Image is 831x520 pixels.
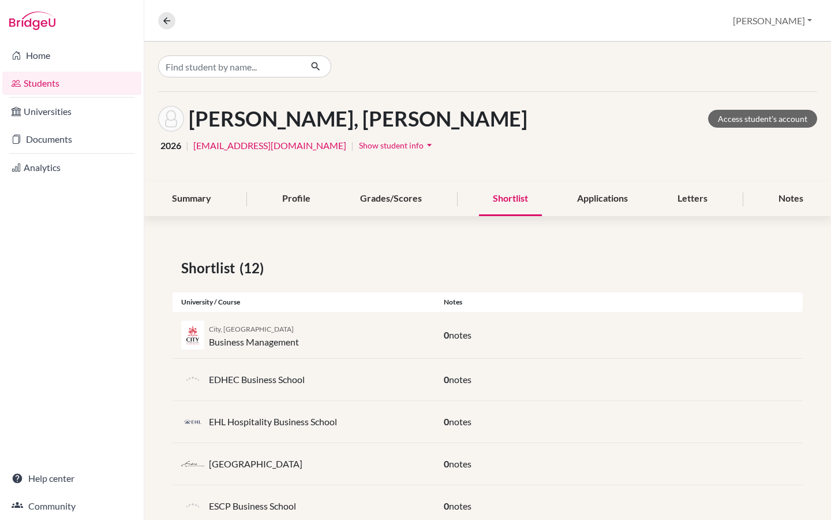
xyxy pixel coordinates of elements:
a: Access student's account [708,110,817,128]
a: Analytics [2,156,141,179]
span: notes [449,458,471,469]
div: Applications [563,182,642,216]
span: notes [449,500,471,511]
p: [GEOGRAPHIC_DATA] [209,457,302,471]
img: default-university-logo-42dd438d0b49c2174d4c41c49dcd67eec2da6d16b3a2f6d5de70cc347232e317.png [181,368,204,391]
span: notes [449,416,471,427]
img: Rekia Amoumoun Adam's avatar [158,106,184,132]
span: 0 [444,500,449,511]
a: Home [2,44,141,67]
h1: [PERSON_NAME], [PERSON_NAME] [189,106,527,131]
a: Community [2,495,141,518]
div: Shortlist [479,182,542,216]
img: nl_eur_4vlv7oka.png [181,460,204,469]
div: Summary [158,182,225,216]
a: Documents [2,128,141,151]
div: Letters [664,182,721,216]
p: EHL Hospitality Business School [209,415,337,429]
span: 0 [444,329,449,340]
a: Help center [2,467,141,490]
div: University / Course [173,297,435,307]
img: Bridge-U [9,12,55,30]
img: ch_ehl_1k4l9xwt.png [181,417,204,426]
button: Show student infoarrow_drop_down [358,136,436,154]
p: EDHEC Business School [209,373,305,387]
div: Profile [268,182,324,216]
span: notes [449,329,471,340]
div: Grades/Scores [346,182,436,216]
span: Show student info [359,140,424,150]
img: gb_c60_yqmnojjt.jpeg [181,321,204,350]
span: notes [449,374,471,385]
span: 2026 [160,139,181,153]
span: (12) [239,258,268,278]
span: City, [GEOGRAPHIC_DATA] [209,325,294,333]
span: 0 [444,374,449,385]
span: | [351,139,354,153]
a: Universities [2,100,141,123]
input: Find student by name... [158,55,301,77]
div: Notes [765,182,817,216]
span: | [186,139,189,153]
button: [PERSON_NAME] [728,10,817,32]
span: 0 [444,458,449,469]
div: Business Management [209,321,299,349]
span: 0 [444,416,449,427]
span: Shortlist [181,258,239,278]
i: arrow_drop_down [424,139,435,151]
div: Notes [435,297,803,307]
a: Students [2,72,141,95]
a: [EMAIL_ADDRESS][DOMAIN_NAME] [193,139,346,153]
p: ESCP Business School [209,499,296,513]
img: default-university-logo-42dd438d0b49c2174d4c41c49dcd67eec2da6d16b3a2f6d5de70cc347232e317.png [181,495,204,518]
